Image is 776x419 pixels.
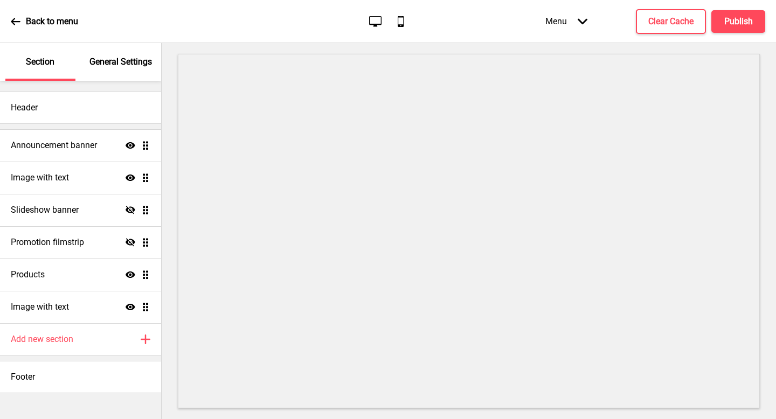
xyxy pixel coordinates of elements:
button: Clear Cache [636,9,706,34]
p: Back to menu [26,16,78,27]
h4: Announcement banner [11,139,97,151]
h4: Slideshow banner [11,204,79,216]
p: General Settings [89,56,152,68]
a: Back to menu [11,7,78,36]
button: Publish [711,10,765,33]
h4: Image with text [11,172,69,184]
h4: Promotion filmstrip [11,236,84,248]
h4: Clear Cache [648,16,694,27]
h4: Footer [11,371,35,383]
h4: Image with text [11,301,69,313]
p: Section [26,56,54,68]
h4: Publish [724,16,753,27]
div: Menu [535,5,598,37]
h4: Add new section [11,333,73,345]
h4: Products [11,269,45,281]
h4: Header [11,102,38,114]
